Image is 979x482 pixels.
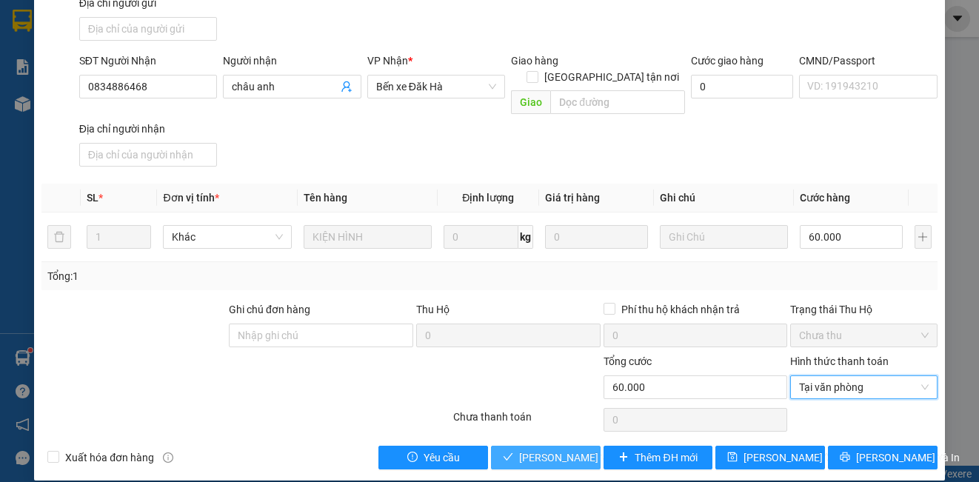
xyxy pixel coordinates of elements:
[511,90,550,114] span: Giao
[229,324,413,347] input: Ghi chú đơn hàng
[518,225,533,249] span: kg
[519,449,661,466] span: [PERSON_NAME] và Giao hàng
[47,225,71,249] button: delete
[79,121,217,137] div: Địa chỉ người nhận
[615,301,746,318] span: Phí thu hộ khách nhận trả
[604,355,652,367] span: Tổng cước
[538,69,685,85] span: [GEOGRAPHIC_DATA] tận nơi
[604,446,713,469] button: plusThêm ĐH mới
[550,90,685,114] input: Dọc đường
[691,55,764,67] label: Cước giao hàng
[545,192,600,204] span: Giá trị hàng
[654,184,794,212] th: Ghi chú
[715,446,825,469] button: save[PERSON_NAME] thay đổi
[229,304,310,315] label: Ghi chú đơn hàng
[376,76,496,98] span: Bến xe Đăk Hà
[799,324,928,347] span: Chưa thu
[223,53,361,69] div: Người nhận
[416,304,450,315] span: Thu Hộ
[47,268,379,284] div: Tổng: 1
[799,53,937,69] div: CMND/Passport
[660,225,788,249] input: Ghi Chú
[172,226,282,248] span: Khác
[79,17,217,41] input: Địa chỉ của người gửi
[407,452,418,463] span: exclamation-circle
[790,301,937,318] div: Trạng thái Thu Hộ
[915,225,932,249] button: plus
[618,452,629,463] span: plus
[367,55,408,67] span: VP Nhận
[790,355,889,367] label: Hình thức thanh toán
[727,452,738,463] span: save
[304,225,432,249] input: VD: Bàn, Ghế
[462,192,514,204] span: Định lượng
[545,225,648,249] input: 0
[341,81,352,93] span: user-add
[828,446,938,469] button: printer[PERSON_NAME] và In
[691,75,793,98] input: Cước giao hàng
[856,449,960,466] span: [PERSON_NAME] và In
[87,192,98,204] span: SL
[59,449,160,466] span: Xuất hóa đơn hàng
[491,446,601,469] button: check[PERSON_NAME] và Giao hàng
[744,449,862,466] span: [PERSON_NAME] thay đổi
[304,192,347,204] span: Tên hàng
[840,452,850,463] span: printer
[378,446,488,469] button: exclamation-circleYêu cầu
[452,409,601,435] div: Chưa thanh toán
[800,192,850,204] span: Cước hàng
[424,449,460,466] span: Yêu cầu
[79,143,217,167] input: Địa chỉ của người nhận
[511,55,558,67] span: Giao hàng
[79,53,217,69] div: SĐT Người Nhận
[503,452,513,463] span: check
[163,192,218,204] span: Đơn vị tính
[163,452,173,463] span: info-circle
[799,376,928,398] span: Tại văn phòng
[635,449,697,466] span: Thêm ĐH mới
